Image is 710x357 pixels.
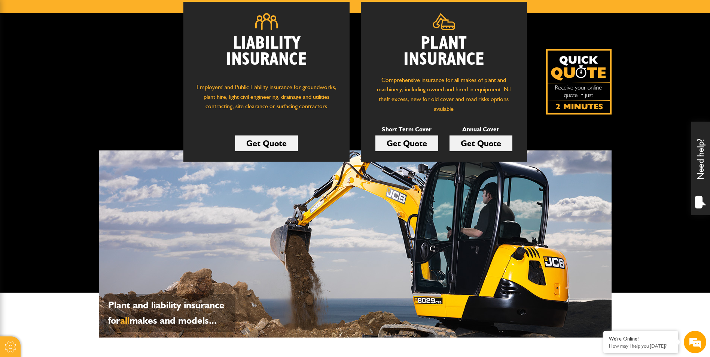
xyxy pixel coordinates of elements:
a: Get your insurance quote isn just 2-minutes [546,49,612,115]
h2: Liability Insurance [195,36,338,75]
a: Get Quote [450,135,512,151]
span: all [120,314,129,326]
p: Plant and liability insurance for makes and models... [108,297,232,328]
p: Annual Cover [450,125,512,134]
img: Quick Quote [546,49,612,115]
p: Employers' and Public Liability insurance for groundworks, plant hire, light civil engineering, d... [195,82,338,118]
div: Need help? [691,122,710,215]
a: Get Quote [235,135,298,151]
p: Comprehensive insurance for all makes of plant and machinery, including owned and hired in equipm... [372,75,516,113]
a: Get Quote [375,135,438,151]
h2: Plant Insurance [372,36,516,68]
p: Short Term Cover [375,125,438,134]
div: We're Online! [609,336,673,342]
p: How may I help you today? [609,343,673,349]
